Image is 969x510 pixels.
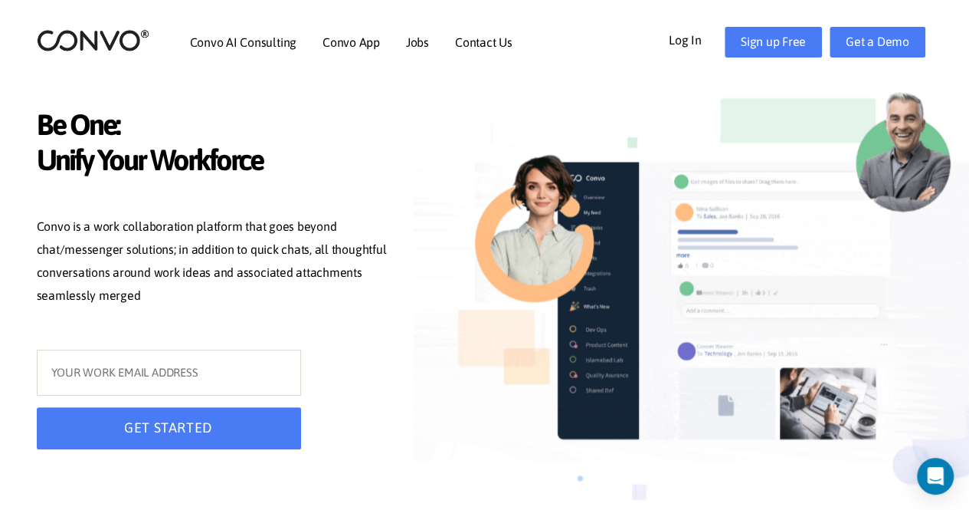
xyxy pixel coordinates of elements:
[830,27,925,58] a: Get a Demo
[37,107,397,146] span: Be One:
[406,36,429,48] a: Jobs
[725,27,822,58] a: Sign up Free
[669,27,725,51] a: Log In
[190,36,296,48] a: Convo AI Consulting
[37,350,301,396] input: YOUR WORK EMAIL ADDRESS
[455,36,512,48] a: Contact Us
[37,407,301,449] button: GET STARTED
[322,36,380,48] a: Convo App
[37,143,397,182] span: Unify Your Workforce
[37,216,397,311] p: Convo is a work collaboration platform that goes beyond chat/messenger solutions; in addition to ...
[37,28,149,52] img: logo_2.png
[917,458,954,495] div: Open Intercom Messenger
